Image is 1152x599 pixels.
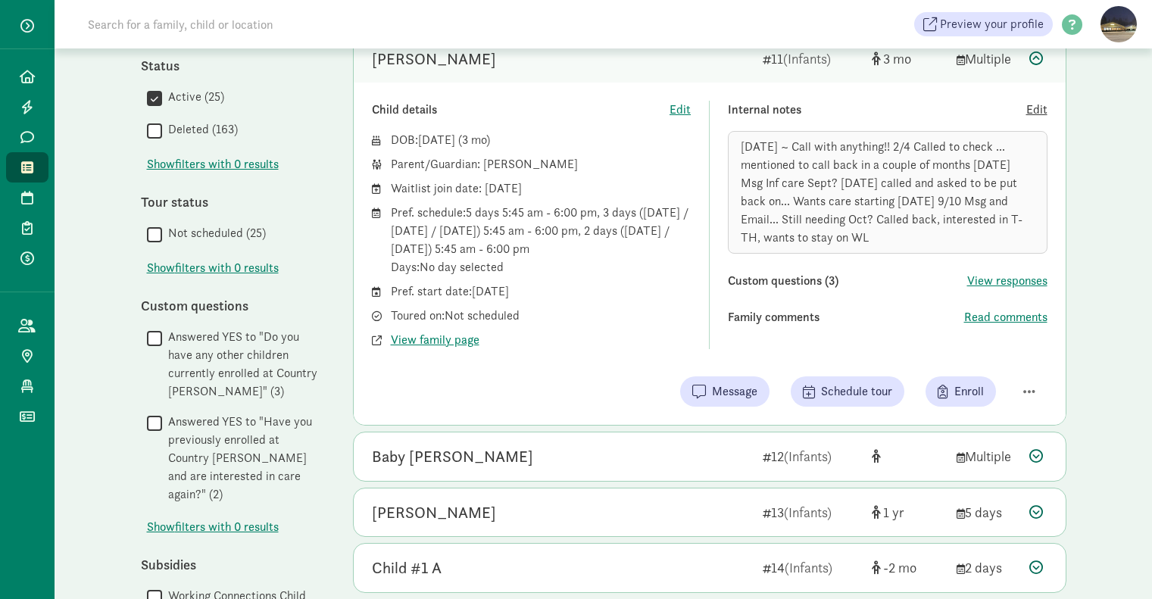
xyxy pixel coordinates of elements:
[728,308,964,326] div: Family comments
[954,382,984,401] span: Enroll
[741,139,1022,245] span: [DATE] ~ Call with anything!! 2/4 Called to check ... mentioned to call back in a couple of month...
[391,282,692,301] div: Pref. start date: [DATE]
[926,376,996,407] button: Enroll
[872,446,944,466] div: [object Object]
[372,101,670,119] div: Child details
[957,48,1017,69] div: Multiple
[784,504,832,521] span: (Infants)
[372,501,496,525] div: Elijah Frantz
[785,559,832,576] span: (Infants)
[141,192,323,212] div: Tour status
[763,502,860,523] div: 13
[763,446,860,466] div: 12
[783,50,831,67] span: (Infants)
[147,259,279,277] span: Show filters with 0 results
[391,131,692,149] div: DOB: ( )
[391,307,692,325] div: Toured on: Not scheduled
[821,382,892,401] span: Schedule tour
[141,554,323,575] div: Subsidies
[728,272,967,290] div: Custom questions (3)
[162,328,323,401] label: Answered YES to "Do you have any other children currently enrolled at Country [PERSON_NAME]" (3)
[883,559,916,576] span: -2
[763,557,860,578] div: 14
[872,48,944,69] div: [object Object]
[791,376,904,407] button: Schedule tour
[957,446,1017,466] div: Multiple
[712,382,757,401] span: Message
[372,556,442,580] div: Child #1 A
[957,502,1017,523] div: 5 days
[162,120,238,139] label: Deleted (163)
[372,47,496,71] div: Teddi Hancock
[391,155,692,173] div: Parent/Guardian: [PERSON_NAME]
[147,518,279,536] button: Showfilters with 0 results
[670,101,691,119] button: Edit
[763,48,860,69] div: 11
[141,295,323,316] div: Custom questions
[147,259,279,277] button: Showfilters with 0 results
[391,204,692,276] div: Pref. schedule: 5 days 5:45 am - 6:00 pm, 3 days ([DATE] / [DATE] / [DATE]) 5:45 am - 6:00 pm, 2 ...
[418,132,455,148] span: [DATE]
[964,308,1047,326] button: Read comments
[391,179,692,198] div: Waitlist join date: [DATE]
[883,50,911,67] span: 3
[883,504,904,521] span: 1
[372,445,533,469] div: Baby DeGraw
[462,132,486,148] span: 3
[784,448,832,465] span: (Infants)
[162,224,266,242] label: Not scheduled (25)
[728,101,1026,119] div: Internal notes
[147,155,279,173] span: Show filters with 0 results
[967,272,1047,290] button: View responses
[162,88,224,106] label: Active (25)
[79,9,504,39] input: Search for a family, child or location
[141,55,323,76] div: Status
[680,376,770,407] button: Message
[940,15,1044,33] span: Preview your profile
[914,12,1053,36] a: Preview your profile
[957,557,1017,578] div: 2 days
[162,413,323,504] label: Answered YES to "Have you previously enrolled at Country [PERSON_NAME] and are interested in care...
[391,331,479,349] button: View family page
[1026,101,1047,119] button: Edit
[872,502,944,523] div: [object Object]
[1076,526,1152,599] iframe: Chat Widget
[147,155,279,173] button: Showfilters with 0 results
[147,518,279,536] span: Show filters with 0 results
[872,557,944,578] div: [object Object]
